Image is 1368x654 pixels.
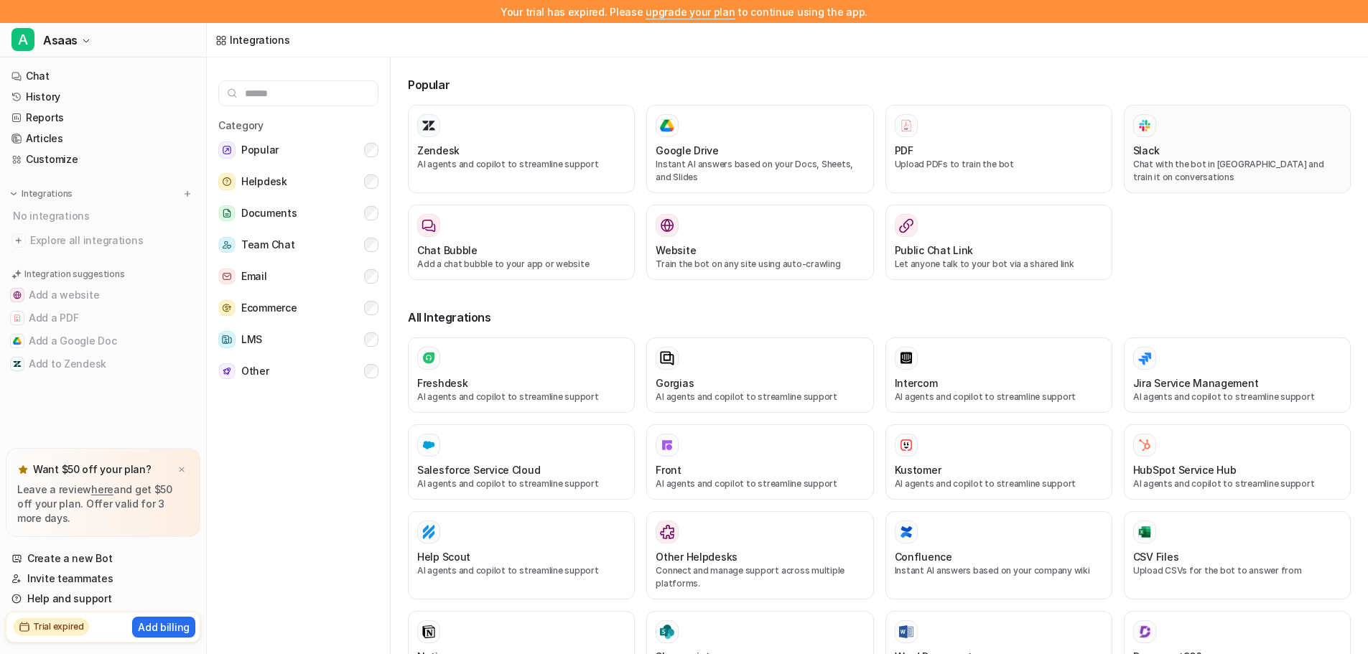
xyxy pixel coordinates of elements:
[417,477,625,490] p: AI agents and copilot to streamline support
[11,233,26,248] img: explore all integrations
[895,243,974,258] h3: Public Chat Link
[417,391,625,403] p: AI agents and copilot to streamline support
[408,424,635,500] button: Salesforce Service Cloud Salesforce Service CloudAI agents and copilot to streamline support
[22,188,73,200] p: Integrations
[417,158,625,171] p: AI agents and copilot to streamline support
[6,352,200,375] button: Add to ZendeskAdd to Zendesk
[646,337,873,413] button: GorgiasAI agents and copilot to streamline support
[177,465,186,475] img: x
[230,32,290,47] div: Integrations
[241,205,297,222] span: Documents
[241,141,279,159] span: Popular
[895,391,1103,403] p: AI agents and copilot to streamline support
[24,268,124,281] p: Integration suggestions
[656,158,864,184] p: Instant AI answers based on your Docs, Sheets, and Slides
[17,464,29,475] img: star
[218,230,378,259] button: Team ChatTeam Chat
[885,424,1112,500] button: KustomerKustomerAI agents and copilot to streamline support
[138,620,190,635] p: Add billing
[6,108,200,128] a: Reports
[646,424,873,500] button: FrontFrontAI agents and copilot to streamline support
[422,525,436,539] img: Help Scout
[241,173,287,190] span: Helpdesk
[408,337,635,413] button: FreshdeskAI agents and copilot to streamline support
[656,549,737,564] h3: Other Helpdesks
[656,391,864,403] p: AI agents and copilot to streamline support
[241,363,269,380] span: Other
[6,307,200,330] button: Add a PDFAdd a PDF
[656,143,719,158] h3: Google Drive
[1124,424,1351,500] button: HubSpot Service HubHubSpot Service HubAI agents and copilot to streamline support
[408,511,635,599] button: Help ScoutHelp ScoutAI agents and copilot to streamline support
[6,284,200,307] button: Add a websiteAdd a website
[6,66,200,86] a: Chat
[241,331,262,348] span: LMS
[656,477,864,490] p: AI agents and copilot to streamline support
[6,548,200,569] a: Create a new Bot
[660,438,674,452] img: Front
[1133,549,1178,564] h3: CSV Files
[885,511,1112,599] button: ConfluenceConfluenceInstant AI answers based on your company wiki
[218,268,236,285] img: Email
[182,189,192,199] img: menu_add.svg
[13,337,22,345] img: Add a Google Doc
[895,143,913,158] h3: PDF
[417,462,540,477] h3: Salesforce Service Cloud
[895,549,952,564] h3: Confluence
[1133,462,1237,477] h3: HubSpot Service Hub
[218,141,236,159] img: Popular
[408,205,635,280] button: Chat BubbleAdd a chat bubble to your app or website
[656,243,696,258] h3: Website
[417,549,470,564] h3: Help Scout
[646,205,873,280] button: WebsiteWebsiteTrain the bot on any site using auto-crawling
[1124,337,1351,413] button: Jira Service ManagementAI agents and copilot to streamline support
[1124,105,1351,193] button: SlackSlackChat with the bot in [GEOGRAPHIC_DATA] and train it on conversations
[1133,564,1341,577] p: Upload CSVs for the bot to answer from
[646,6,735,18] a: upgrade your plan
[241,299,297,317] span: Ecommerce
[17,482,189,525] p: Leave a review and get $50 off your plan. Offer valid for 3 more days.
[1133,158,1341,184] p: Chat with the bot in [GEOGRAPHIC_DATA] and train it on conversations
[218,262,378,291] button: EmailEmail
[6,569,200,589] a: Invite teammates
[43,30,78,50] span: Asaas
[417,143,460,158] h3: Zendesk
[1124,511,1351,599] button: CSV FilesCSV FilesUpload CSVs for the bot to answer from
[218,173,236,190] img: Helpdesk
[417,564,625,577] p: AI agents and copilot to streamline support
[218,294,378,322] button: EcommerceEcommerce
[408,309,1351,326] h3: All Integrations
[885,105,1112,193] button: PDFPDFUpload PDFs to train the bot
[218,331,236,348] img: LMS
[218,136,378,164] button: PopularPopular
[417,258,625,271] p: Add a chat bubble to your app or website
[11,28,34,51] span: A
[417,243,478,258] h3: Chat Bubble
[899,438,913,452] img: Kustomer
[241,268,267,285] span: Email
[132,617,195,637] button: Add billing
[1133,477,1341,490] p: AI agents and copilot to streamline support
[218,357,378,386] button: OtherOther
[1137,117,1152,134] img: Slack
[9,189,19,199] img: expand menu
[13,291,22,299] img: Add a website
[6,149,200,169] a: Customize
[6,589,200,609] a: Help and support
[656,462,681,477] h3: Front
[218,199,378,228] button: DocumentsDocuments
[215,32,290,47] a: Integrations
[241,236,294,253] span: Team Chat
[218,325,378,354] button: LMSLMS
[1133,391,1341,403] p: AI agents and copilot to streamline support
[13,314,22,322] img: Add a PDF
[895,375,938,391] h3: Intercom
[895,477,1103,490] p: AI agents and copilot to streamline support
[6,187,77,201] button: Integrations
[895,158,1103,171] p: Upload PDFs to train the bot
[218,118,378,133] h5: Category
[895,564,1103,577] p: Instant AI answers based on your company wiki
[218,300,236,317] img: Ecommerce
[6,129,200,149] a: Articles
[408,105,635,193] button: ZendeskAI agents and copilot to streamline support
